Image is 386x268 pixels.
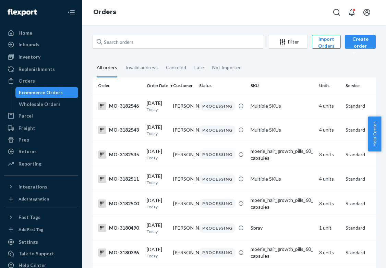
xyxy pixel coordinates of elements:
td: [PERSON_NAME] [170,167,197,191]
div: [DATE] [147,222,168,234]
div: moerie_hair_growth_pills_60_capsules [251,246,314,259]
p: Today [147,180,168,185]
div: Replenishments [19,66,55,73]
button: Integrations [4,181,78,192]
div: Integrations [19,183,47,190]
button: Close Navigation [64,5,78,19]
div: Settings [19,239,38,245]
div: PROCESSING [199,174,236,184]
div: Canceled [166,59,186,76]
td: [PERSON_NAME] [170,216,197,240]
td: [PERSON_NAME] [170,142,197,167]
div: PROCESSING [199,101,236,111]
div: [DATE] [147,124,168,136]
button: Filter [268,35,308,49]
div: All orders [97,59,117,77]
a: Reporting [4,158,78,169]
div: [DATE] [147,148,168,161]
a: Inbounds [4,39,78,50]
button: Open notifications [345,5,359,19]
a: Freight [4,123,78,134]
p: Today [147,107,168,112]
a: Parcel [4,110,78,121]
td: [PERSON_NAME] [170,240,197,265]
a: Talk to Support [4,248,78,259]
a: Add Integration [4,195,78,203]
a: Replenishments [4,64,78,75]
div: Inbounds [19,41,39,48]
a: Settings [4,236,78,247]
div: [DATE] [147,197,168,210]
div: Create order [350,36,371,56]
div: MO-3180396 [98,248,141,257]
ol: breadcrumbs [88,2,122,22]
td: [PERSON_NAME] [170,118,197,142]
input: Search orders [93,35,264,49]
img: Flexport logo [8,9,37,16]
p: Today [147,155,168,161]
div: [DATE] [147,246,168,259]
div: Wholesale Orders [19,101,61,108]
a: Ecommerce Orders [15,87,79,98]
button: Open Search Box [330,5,343,19]
a: Inventory [4,51,78,62]
a: Orders [93,8,116,16]
td: 4 units [316,118,343,142]
div: MO-3182500 [98,199,141,208]
th: Order Date [144,77,170,94]
th: Units [316,77,343,94]
button: Create order [345,35,376,49]
div: Customer [173,83,194,88]
td: 1 unit [316,216,343,240]
td: 3 units [316,191,343,216]
div: moerie_hair_growth_pills_60_capsules [251,148,314,161]
button: Fast Tags [4,212,78,223]
div: Reporting [19,160,41,167]
div: Freight [19,125,35,132]
div: Spray [251,224,314,231]
a: Wholesale Orders [15,99,79,110]
div: Returns [19,148,37,155]
div: [DATE] [147,100,168,112]
div: Parcel [19,112,33,119]
td: 4 units [316,167,343,191]
div: [DATE] [147,173,168,185]
p: Today [147,131,168,136]
div: MO-3182511 [98,175,141,183]
th: Status [196,77,248,94]
p: Today [147,253,168,259]
td: Multiple SKUs [248,167,316,191]
div: MO-3180490 [98,224,141,232]
a: Prep [4,134,78,145]
div: Fast Tags [19,214,40,221]
p: Today [147,204,168,210]
div: Prep [19,136,29,143]
a: Home [4,27,78,38]
div: PROCESSING [199,223,236,233]
div: MO-3182546 [98,102,141,110]
div: Late [194,59,204,76]
div: Invalid address [125,59,158,76]
div: Not Imported [212,59,242,76]
div: PROCESSING [199,199,236,208]
a: Add Fast Tag [4,226,78,234]
button: Open account menu [360,5,374,19]
div: PROCESSING [199,248,236,257]
a: Returns [4,146,78,157]
div: MO-3182543 [98,126,141,134]
div: Talk to Support [19,250,54,257]
div: Add Fast Tag [19,227,43,232]
th: Order [93,77,144,94]
button: Help Center [368,117,381,151]
button: Import Orders [312,35,341,49]
div: Ecommerce Orders [19,89,63,96]
td: Multiple SKUs [248,94,316,118]
td: [PERSON_NAME] [170,94,197,118]
div: Home [19,29,32,36]
div: PROCESSING [199,125,236,135]
td: 3 units [316,240,343,265]
div: Orders [19,77,35,84]
div: Filter [268,38,307,45]
td: 4 units [316,94,343,118]
th: SKU [248,77,316,94]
